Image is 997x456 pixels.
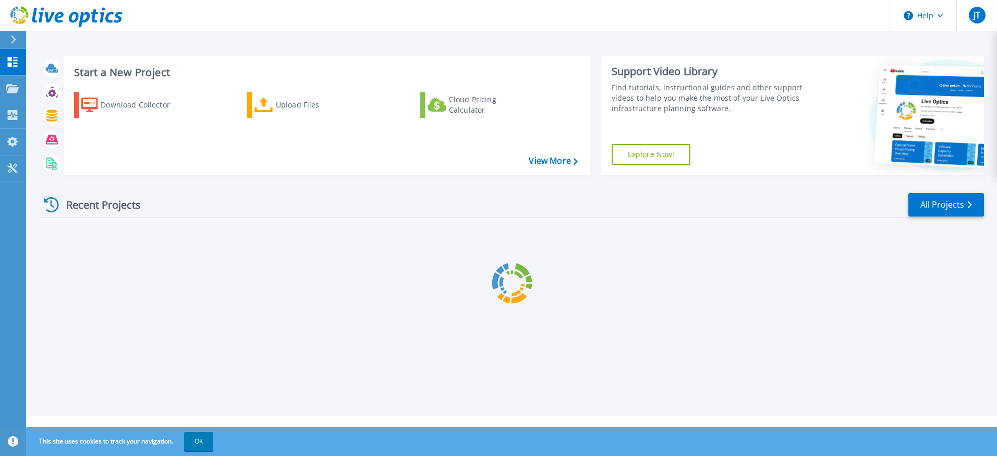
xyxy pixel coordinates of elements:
span: JT [974,11,980,19]
div: Upload Files [276,94,359,115]
a: Download Collector [74,92,190,118]
a: Explore Now! [612,144,691,165]
div: Download Collector [101,94,184,115]
a: View More [529,156,577,166]
a: Cloud Pricing Calculator [420,92,537,118]
a: All Projects [908,193,984,217]
h3: Start a New Project [74,67,577,78]
button: OK [184,432,213,451]
div: Recent Projects [40,192,155,218]
div: Cloud Pricing Calculator [449,94,532,115]
div: Support Video Library [612,65,807,78]
a: Upload Files [247,92,363,118]
div: Find tutorials, instructional guides and other support videos to help you make the most of your L... [612,82,807,114]
span: This site uses cookies to track your navigation. [29,432,213,451]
